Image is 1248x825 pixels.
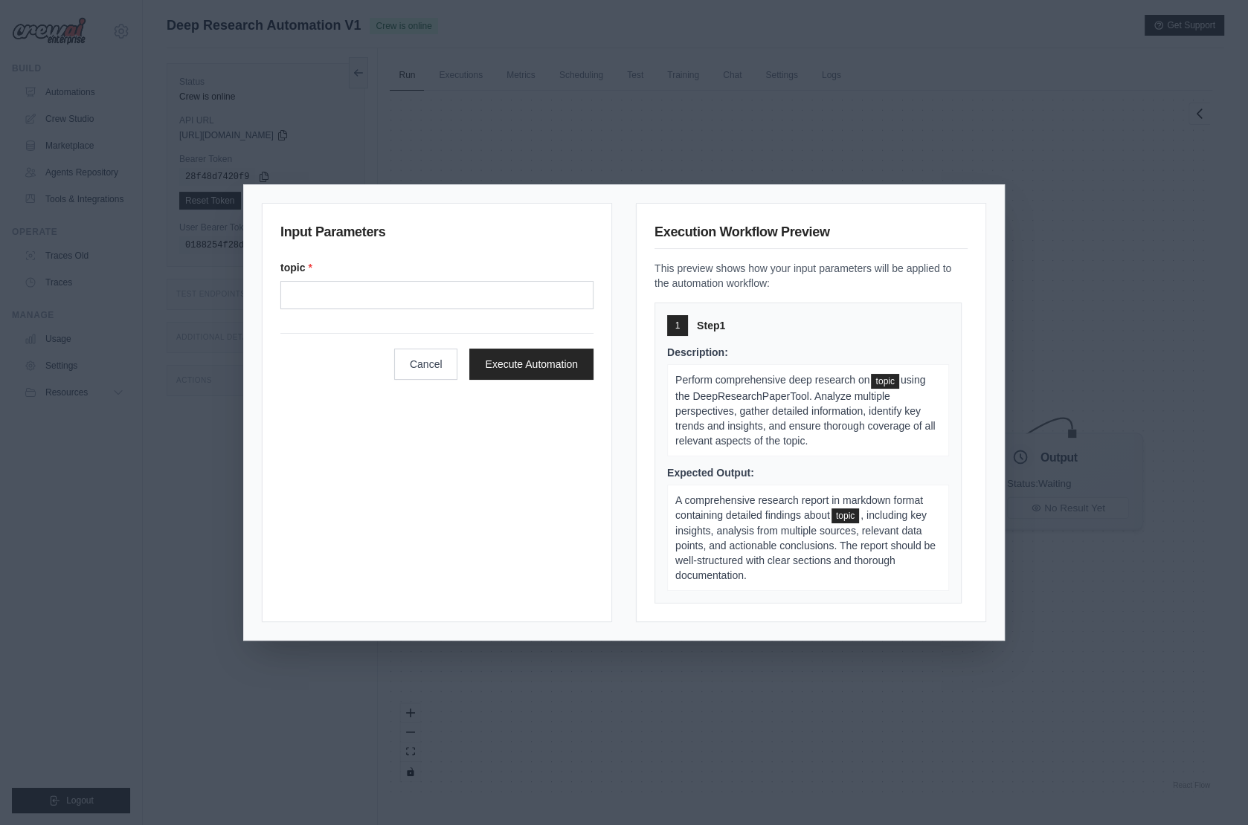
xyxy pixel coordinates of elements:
button: Cancel [394,349,458,380]
span: Step 1 [697,318,725,333]
span: Description: [667,346,728,358]
button: Execute Automation [469,349,594,380]
span: using the DeepResearchPaperTool. Analyze multiple perspectives, gather detailed information, iden... [675,374,935,446]
h3: Execution Workflow Preview [654,221,968,249]
span: Perform comprehensive deep research on [675,374,869,386]
label: topic [280,260,594,275]
span: Expected Output: [667,467,754,479]
p: This preview shows how your input parameters will be applied to the automation workflow: [654,261,968,291]
span: topic [871,374,898,389]
h3: Input Parameters [280,221,594,248]
span: , including key insights, analysis from multiple sources, relevant data points, and actionable co... [675,509,936,581]
iframe: Chat Widget [1174,754,1248,825]
span: 1 [675,320,681,331]
span: topic [832,508,859,523]
span: A comprehensive research report in markdown format containing detailed findings about [675,494,923,521]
